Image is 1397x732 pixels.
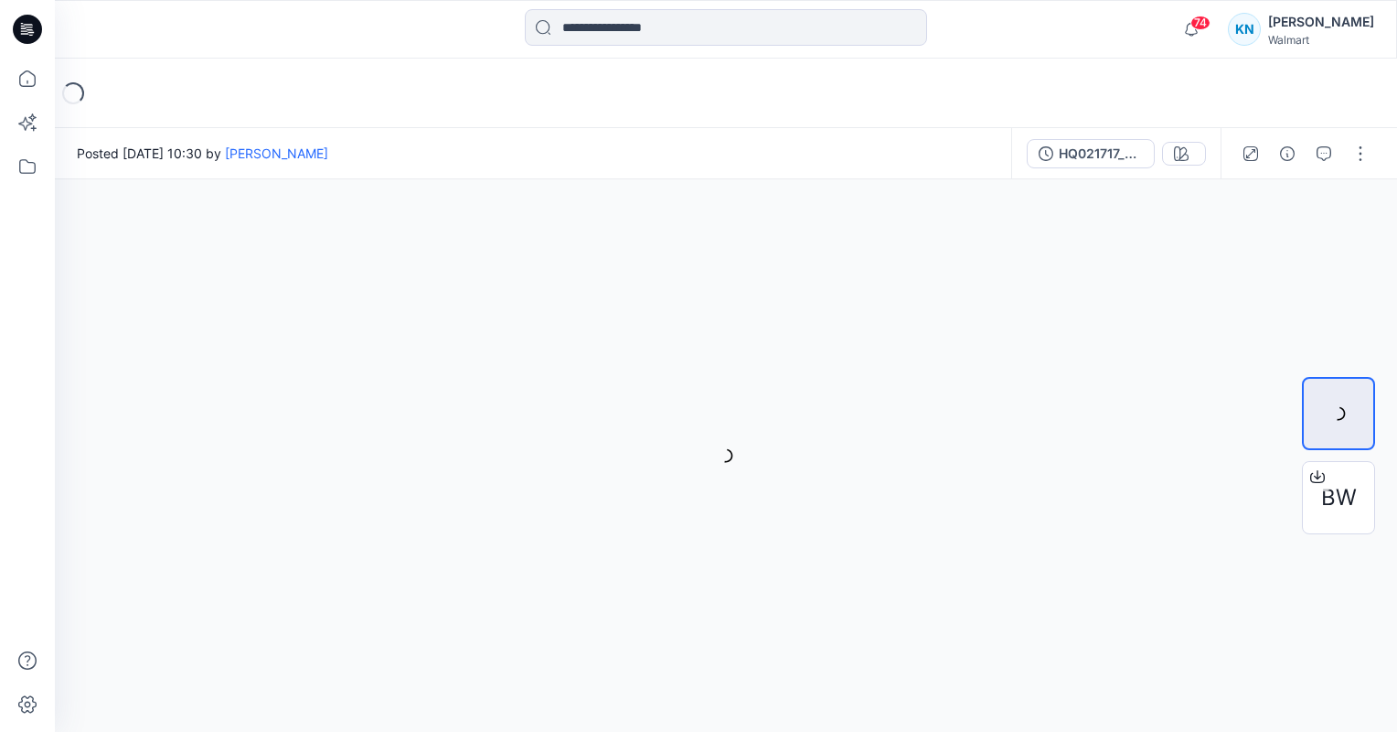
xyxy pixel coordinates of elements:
a: [PERSON_NAME] [225,145,328,161]
div: KN [1228,13,1261,46]
span: Posted [DATE] 10:30 by [77,144,328,163]
div: Walmart [1268,33,1374,47]
button: Details [1273,139,1302,168]
div: [PERSON_NAME] [1268,11,1374,33]
span: BW [1321,481,1357,514]
div: HQ021717_Husky_Graded Nest_AW Mesh Short_08 [1059,144,1143,164]
button: HQ021717_Husky_Graded Nest_AW Mesh Short_08 [1027,139,1155,168]
span: 74 [1190,16,1210,30]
